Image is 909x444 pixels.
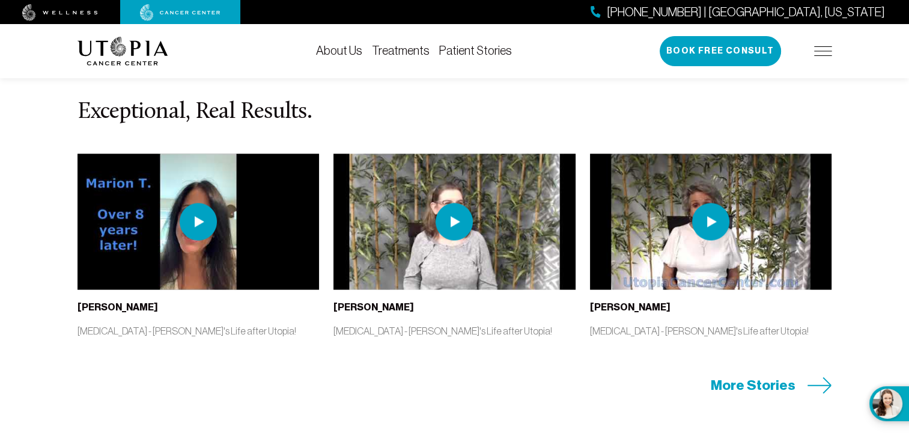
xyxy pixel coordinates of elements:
[180,203,217,241] img: play icon
[590,324,832,338] p: [MEDICAL_DATA] - [PERSON_NAME]'s Life after Utopia!
[78,154,320,290] img: thumbnail
[372,44,430,57] a: Treatments
[333,154,576,290] img: thumbnail
[692,203,729,241] img: play icon
[22,4,98,21] img: wellness
[140,4,220,21] img: cancer center
[78,301,158,313] b: [PERSON_NAME]
[711,376,832,395] a: More Stories
[591,4,885,21] a: [PHONE_NUMBER] | [GEOGRAPHIC_DATA], [US_STATE]
[607,4,885,21] span: [PHONE_NUMBER] | [GEOGRAPHIC_DATA], [US_STATE]
[660,36,781,66] button: Book Free Consult
[711,376,795,395] span: More Stories
[316,44,362,57] a: About Us
[78,37,168,66] img: logo
[436,203,473,241] img: play icon
[590,301,670,313] b: [PERSON_NAME]
[78,324,320,338] p: [MEDICAL_DATA] - [PERSON_NAME]'s Life after Utopia!
[333,324,576,338] p: [MEDICAL_DATA] - [PERSON_NAME]'s Life after Utopia!
[439,44,512,57] a: Patient Stories
[333,301,414,313] b: [PERSON_NAME]
[78,100,832,125] h3: Exceptional, Real Results.
[814,46,832,56] img: icon-hamburger
[590,154,832,290] img: thumbnail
